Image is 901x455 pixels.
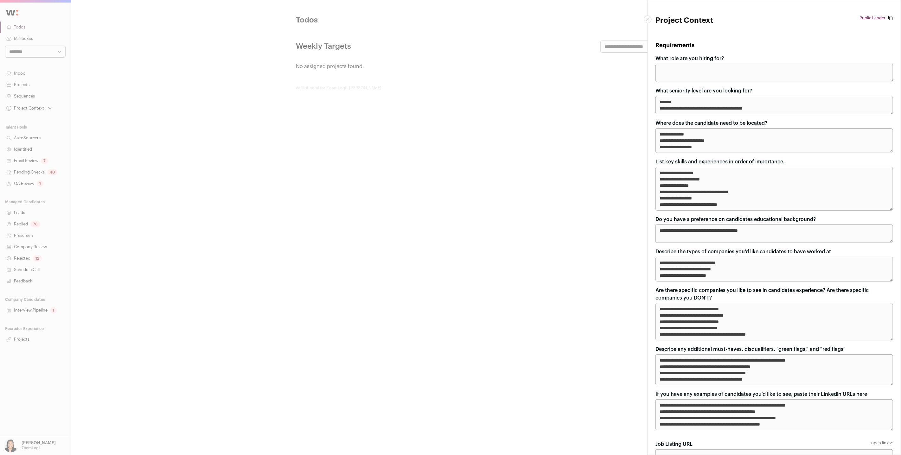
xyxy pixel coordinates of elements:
[655,345,846,353] label: Describe any additional must-haves, disqualifiers, "green flags," and "red flags"
[655,287,893,302] label: Are there specific companies you like to see in candidates experience? Are there specific compani...
[655,158,785,166] label: List key skills and experiences in order of importance.
[655,390,867,398] label: If you have any examples of candidates you'd like to see, paste their Linkedin URLs here
[655,16,735,26] h1: Project Context
[655,87,752,95] label: What seniority level are you looking for?
[655,248,831,256] label: Describe the types of companies you'd like candidates to have worked at
[644,16,652,23] button: Close modal
[655,41,893,50] h2: Requirements
[859,16,885,21] a: Public Lander
[655,55,724,62] label: What role are you hiring for?
[655,119,767,127] label: Where does the candidate need to be located?
[655,440,693,448] label: Job Listing URL
[655,216,816,223] label: Do you have a preference on candidates educational background?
